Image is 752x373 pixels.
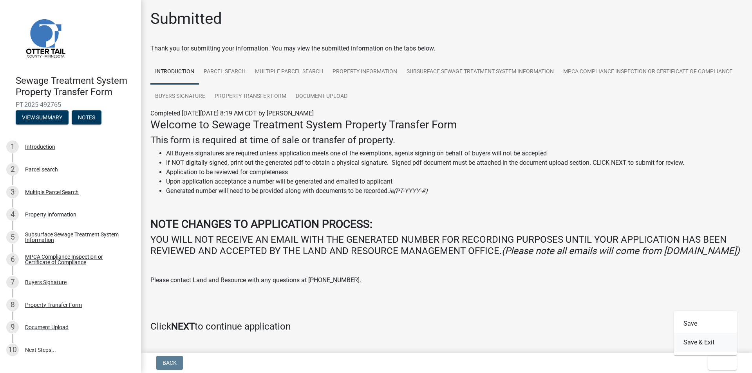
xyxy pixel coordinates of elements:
[674,314,737,333] button: Save
[166,158,743,168] li: If NOT digitally signed, print out the generated pdf to obtain a physical signature. Signed pdf d...
[25,279,67,285] div: Buyers Signature
[402,59,559,85] a: Subsurface Sewage Treatment System Information
[166,168,743,177] li: Application to be reviewed for completeness
[166,177,743,186] li: Upon application acceptance a number will be generated and emailed to applicant
[150,218,372,231] strong: NOTE CHANGES TO APPLICATION PROCESS:
[150,44,743,53] div: Thank you for submitting your information. You may view the submitted information on the tabs below.
[166,149,743,158] li: All Buyers signatures are required unless application meets one of the exemptions, agents signing...
[210,84,291,109] a: Property Transfer Form
[156,356,183,370] button: Back
[25,189,79,195] div: Multiple Parcel Search
[6,231,19,243] div: 5
[25,212,76,217] div: Property Information
[250,59,328,85] a: Multiple Parcel Search
[150,135,743,146] h4: This form is required at time of sale or transfer of property.
[16,8,74,67] img: Otter Tail County, Minnesota
[171,321,195,332] strong: NEXT
[163,360,177,366] span: Back
[72,115,101,121] wm-modal-confirm: Notes
[25,144,55,150] div: Introduction
[150,110,314,117] span: Completed [DATE][DATE] 8:19 AM CDT by [PERSON_NAME]
[150,9,222,28] h1: Submitted
[150,118,743,132] h3: Welcome to Sewage Treatment System Property Transfer Form
[328,59,402,85] a: Property Information
[166,186,743,196] li: Generated number will need to be provided along with documents to be recorded.
[708,356,737,370] button: Exit
[16,110,69,124] button: View Summary
[72,110,101,124] button: Notes
[150,234,743,257] h4: YOU WILL NOT RECEIVE AN EMAIL WITH THE GENERATED NUMBER FOR RECORDING PURPOSES UNTIL YOUR APPLICA...
[16,101,125,108] span: PT-2025-492765
[6,253,19,266] div: 6
[6,163,19,176] div: 2
[6,186,19,198] div: 3
[25,324,69,330] div: Document Upload
[714,360,726,366] span: Exit
[6,344,19,356] div: 10
[674,311,737,355] div: Exit
[6,299,19,311] div: 8
[25,254,128,265] div: MPCA Compliance Inspection or Certificate of Compliance
[150,84,210,109] a: Buyers Signature
[16,115,69,121] wm-modal-confirm: Summary
[559,59,737,85] a: MPCA Compliance Inspection or Certificate of Compliance
[150,59,199,85] a: Introduction
[150,321,743,332] h4: Click to continue application
[150,276,743,285] p: Please contact Land and Resource with any questions at [PHONE_NUMBER].
[6,141,19,153] div: 1
[25,232,128,243] div: Subsurface Sewage Treatment System Information
[6,321,19,333] div: 9
[25,167,58,172] div: Parcel search
[291,84,352,109] a: Document Upload
[674,333,737,352] button: Save & Exit
[16,75,135,98] h4: Sewage Treatment System Property Transfer Form
[389,187,428,195] i: ie(PT-YYYY-#)
[199,59,250,85] a: Parcel search
[6,276,19,288] div: 7
[502,245,739,256] i: (Please note all emails will come from [DOMAIN_NAME])
[25,302,82,308] div: Property Transfer Form
[6,208,19,221] div: 4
